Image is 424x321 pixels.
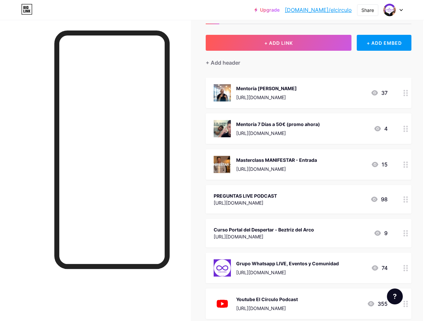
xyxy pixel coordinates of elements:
[371,264,388,272] div: 74
[236,130,320,137] div: [URL][DOMAIN_NAME]
[371,89,388,97] div: 37
[236,305,298,312] div: [URL][DOMAIN_NAME]
[367,300,388,308] div: 355
[214,192,277,199] div: PREGUNTAS LIVE PODCAST
[214,156,231,173] img: Masterclass MANIFESTAR - Entrada
[254,7,280,13] a: Upgrade
[236,269,339,276] div: [URL][DOMAIN_NAME]
[214,199,277,206] div: [URL][DOMAIN_NAME]
[236,260,339,267] div: Grupo Whatsapp LIVE, Eventos y Comunidad
[236,157,317,163] div: Masterclass MANIFESTAR - Entrada
[370,195,388,203] div: 98
[374,125,388,133] div: 4
[236,121,320,128] div: Mentoría 7 Días a 50€ (promo ahora)
[206,35,351,51] button: + ADD LINK
[371,160,388,168] div: 15
[357,35,411,51] div: + ADD EMBED
[236,296,298,303] div: Youtube El Círculo Podcast
[214,226,314,233] div: Curso Portal del Despertar - Beztriz del Arco
[361,7,374,14] div: Share
[236,94,297,101] div: [URL][DOMAIN_NAME]
[285,6,352,14] a: [DOMAIN_NAME]/elcirculo
[264,40,293,46] span: + ADD LINK
[206,59,240,67] div: + Add header
[374,229,388,237] div: 9
[214,295,231,312] img: Youtube El Círculo Podcast
[383,4,396,16] img: Lorenzo
[214,84,231,101] img: Mentoría Jordi Canela
[214,233,314,240] div: [URL][DOMAIN_NAME]
[214,120,231,137] img: Mentoría 7 Días a 50€ (promo ahora)
[236,85,297,92] div: Mentoría [PERSON_NAME]
[236,165,317,172] div: [URL][DOMAIN_NAME]
[214,259,231,277] img: Grupo Whatsapp LIVE, Eventos y Comunidad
